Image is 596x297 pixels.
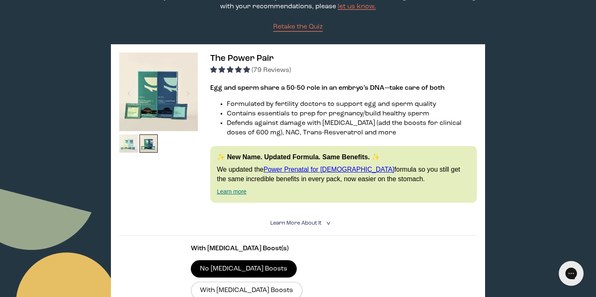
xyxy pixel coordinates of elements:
[139,134,158,153] img: thumbnail image
[252,67,291,74] span: (79 Reviews)
[227,109,477,119] li: Contains essentials to prep for pregnancy/build healthy sperm
[191,260,297,278] label: No [MEDICAL_DATA] Boosts
[273,22,323,32] a: Retake the Quiz
[217,188,247,195] a: Learn more
[270,219,326,227] summary: Learn More About it <
[555,258,588,289] iframe: Gorgias live chat messenger
[217,153,380,160] strong: ✨ New Name. Updated Formula. Same Benefits. ✨
[227,119,477,138] li: Defends against damage with [MEDICAL_DATA] (add the boosts for clinical doses of 600 mg), NAC, Tr...
[119,134,138,153] img: thumbnail image
[227,100,477,109] li: Formulated by fertility doctors to support egg and sperm quality
[338,3,376,10] a: let us know.
[210,85,445,91] strong: Egg and sperm share a 50-50 role in an embryo’s DNA—take care of both
[324,221,332,225] i: <
[210,54,274,63] span: The Power Pair
[264,166,394,173] a: Power Prenatal for [DEMOGRAPHIC_DATA]
[273,24,323,30] span: Retake the Quiz
[119,53,198,131] img: thumbnail image
[210,67,252,74] span: 4.92 stars
[191,244,405,254] p: With [MEDICAL_DATA] Boost(s)
[270,220,322,226] span: Learn More About it
[217,165,470,184] p: We updated the formula so you still get the same incredible benefits in every pack, now easier on...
